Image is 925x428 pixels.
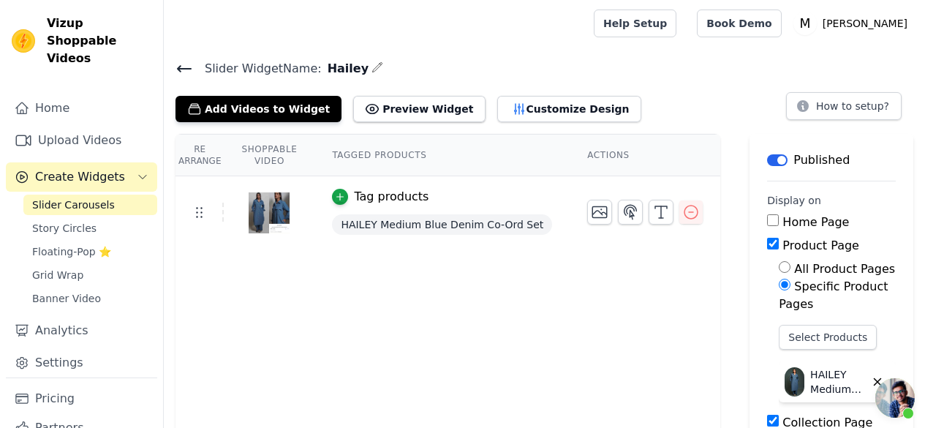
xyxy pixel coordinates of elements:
[782,239,859,252] label: Product Page
[249,178,290,248] img: vizup-images-9e76.webp
[570,135,720,176] th: Actions
[786,92,902,120] button: How to setup?
[35,168,125,186] span: Create Widgets
[353,96,485,122] button: Preview Widget
[875,378,915,418] div: Open chat
[6,348,157,378] a: Settings
[175,96,341,122] button: Add Videos to Widget
[32,291,101,306] span: Banner Video
[47,15,151,67] span: Vizup Shoppable Videos
[782,215,849,229] label: Home Page
[224,135,314,176] th: Shoppable Video
[767,193,821,208] legend: Display on
[6,316,157,345] a: Analytics
[594,10,676,37] a: Help Setup
[32,268,83,282] span: Grid Wrap
[23,241,157,262] a: Floating-Pop ⭐
[793,151,850,169] p: Published
[779,279,888,311] label: Specific Product Pages
[354,188,428,206] div: Tag products
[697,10,781,37] a: Book Demo
[332,214,552,235] span: HAILEY Medium Blue Denim Co-Ord Set
[817,10,913,37] p: [PERSON_NAME]
[793,10,913,37] button: M [PERSON_NAME]
[23,288,157,309] a: Banner Video
[23,218,157,239] a: Story Circles
[799,16,810,31] text: M
[587,200,612,225] button: Change Thumbnail
[322,60,369,78] span: Hailey
[12,29,35,53] img: Vizup
[6,94,157,123] a: Home
[23,265,157,285] a: Grid Wrap
[6,162,157,192] button: Create Widgets
[779,325,877,350] button: Select Products
[332,188,428,206] button: Tag products
[32,244,111,259] span: Floating-Pop ⭐
[865,369,890,394] button: Delete widget
[193,60,322,78] span: Slider Widget Name:
[810,367,865,397] p: HAILEY Medium Blue Denim Co-Ord Set
[786,102,902,116] a: How to setup?
[314,135,570,176] th: Tagged Products
[497,96,641,122] button: Customize Design
[6,126,157,155] a: Upload Videos
[794,262,895,276] label: All Product Pages
[32,198,115,212] span: Slider Carousels
[23,195,157,215] a: Slider Carousels
[6,384,157,413] a: Pricing
[371,59,383,78] div: Edit Name
[175,135,224,176] th: Re Arrange
[32,221,97,236] span: Story Circles
[785,367,804,397] img: HAILEY Medium Blue Denim Co-Ord Set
